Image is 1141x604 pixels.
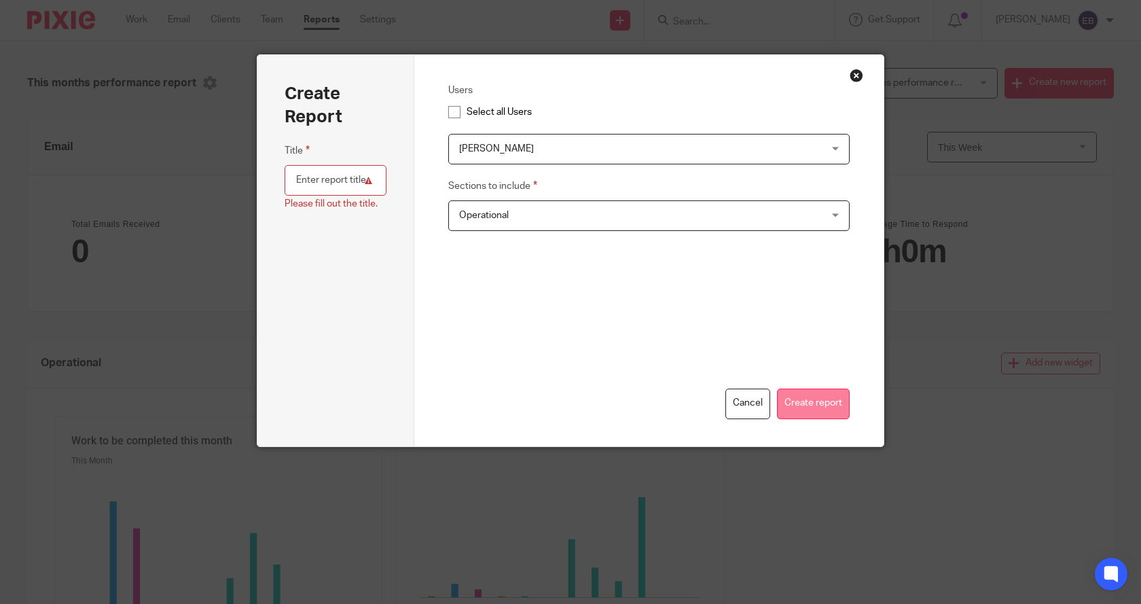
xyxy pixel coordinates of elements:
button: Close modal [850,69,863,82]
input: Enter report title [285,165,386,196]
label: Sections to include [448,178,537,194]
span: [PERSON_NAME] [459,144,534,154]
span: Operational [459,211,509,220]
label: Select all Users [467,107,532,117]
button: Cancel [725,389,770,419]
label: Users [448,84,473,97]
label: Title [285,143,310,158]
div: Please fill out the title. [285,197,378,211]
h2: Create Report [285,82,386,129]
button: Create report [777,389,850,419]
